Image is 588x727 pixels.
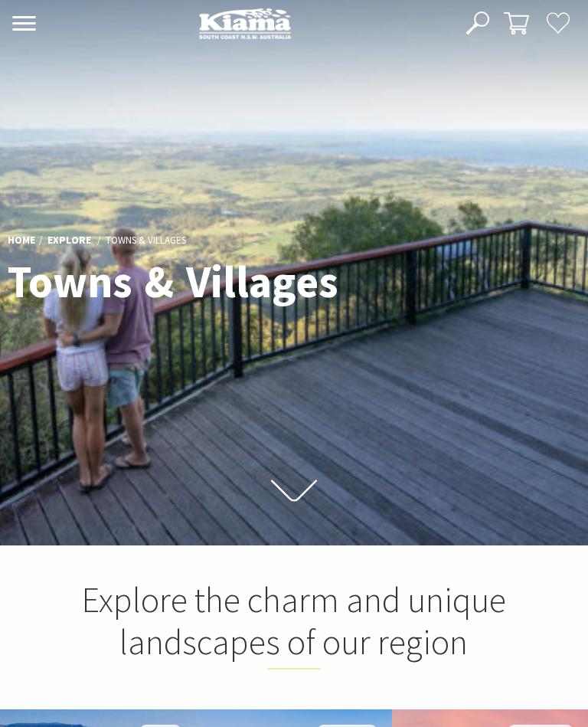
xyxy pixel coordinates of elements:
h2: Explore the charm and unique landscapes of our region [55,579,533,670]
img: Kiama Logo [199,8,291,39]
h1: Towns & Villages [8,258,440,307]
li: Towns & Villages [106,233,186,249]
a: Explore [47,234,91,248]
a: Home [8,234,35,248]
